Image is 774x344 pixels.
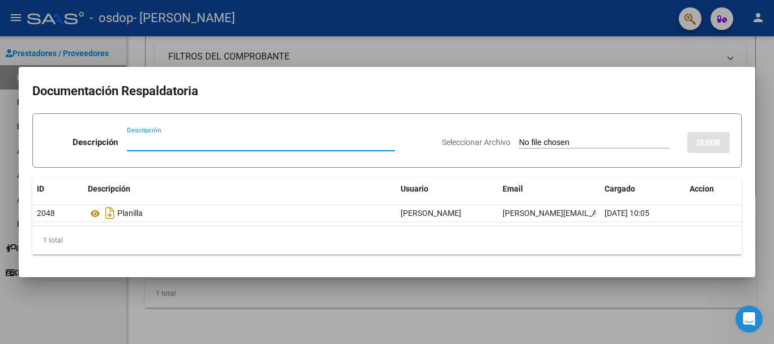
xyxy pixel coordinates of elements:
[32,80,742,102] h2: Documentación Respaldatoria
[37,184,44,193] span: ID
[37,209,55,218] span: 2048
[73,136,118,149] p: Descripción
[605,209,649,218] span: [DATE] 10:05
[600,177,685,201] datatable-header-cell: Cargado
[605,184,635,193] span: Cargado
[498,177,600,201] datatable-header-cell: Email
[83,177,396,201] datatable-header-cell: Descripción
[401,209,461,218] span: [PERSON_NAME]
[401,184,428,193] span: Usuario
[103,204,117,222] i: Descargar documento
[690,184,714,193] span: Accion
[503,209,689,218] span: [PERSON_NAME][EMAIL_ADDRESS][DOMAIN_NAME]
[442,138,511,147] span: Seleccionar Archivo
[32,226,742,254] div: 1 total
[696,138,721,148] span: SUBIR
[88,204,392,222] div: Planilla
[88,184,130,193] span: Descripción
[396,177,498,201] datatable-header-cell: Usuario
[32,177,83,201] datatable-header-cell: ID
[687,132,730,153] button: SUBIR
[735,305,763,333] iframe: Intercom live chat
[685,177,742,201] datatable-header-cell: Accion
[503,184,523,193] span: Email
